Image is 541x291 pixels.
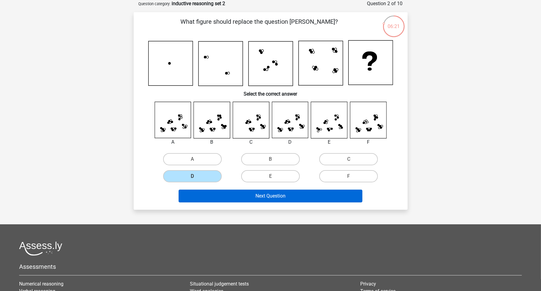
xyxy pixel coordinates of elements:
[172,1,225,6] strong: inductive reasoning set 2
[163,153,222,165] label: A
[19,281,63,287] a: Numerical reasoning
[241,170,300,182] label: E
[179,190,362,202] button: Next Question
[163,170,222,182] label: D
[228,138,274,146] div: C
[241,153,300,165] label: B
[306,138,352,146] div: E
[143,17,375,35] p: What figure should replace the question [PERSON_NAME]?
[345,138,391,146] div: F
[150,138,196,146] div: A
[382,15,405,30] div: 06:21
[319,153,378,165] label: C
[139,2,171,6] small: Question category:
[19,241,62,256] img: Assessly logo
[143,86,398,97] h6: Select the correct answer
[19,263,522,270] h5: Assessments
[190,281,249,287] a: Situational judgement tests
[360,281,376,287] a: Privacy
[189,138,235,146] div: B
[319,170,378,182] label: F
[267,138,313,146] div: D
